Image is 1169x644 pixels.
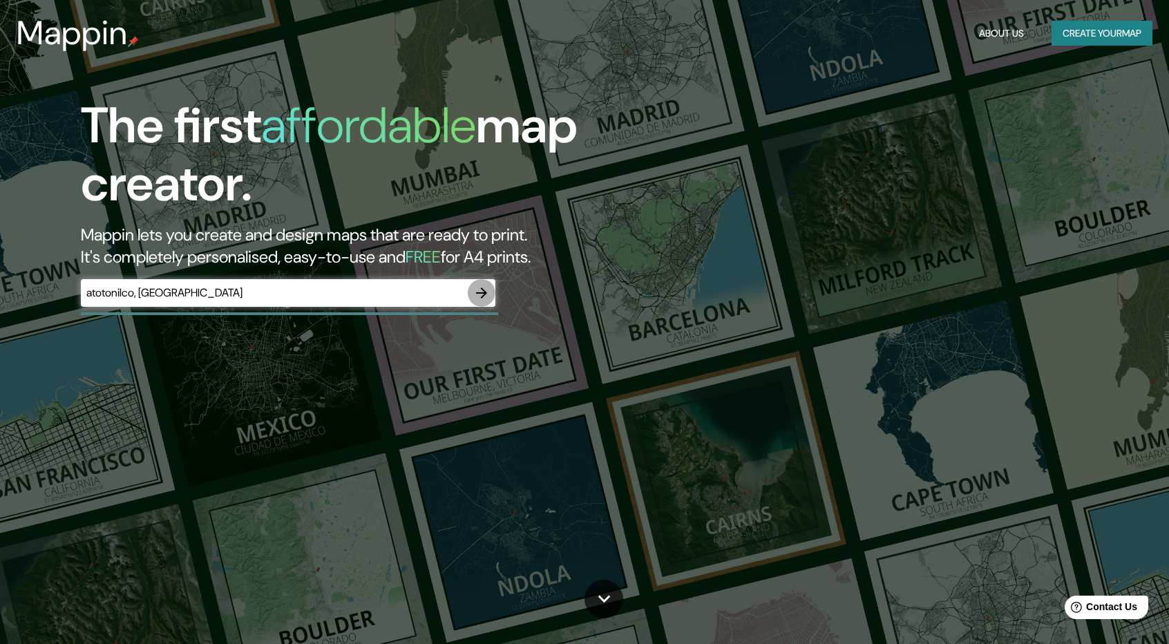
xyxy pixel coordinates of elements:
input: Choose your favourite place [81,285,468,301]
button: About Us [973,21,1029,46]
h1: The first map creator. [81,97,665,224]
h3: Mappin [17,14,128,53]
img: mappin-pin [128,36,139,47]
iframe: Help widget launcher [1046,590,1154,629]
button: Create yourmap [1052,21,1152,46]
h2: Mappin lets you create and design maps that are ready to print. It's completely personalised, eas... [81,224,665,268]
h1: affordable [261,93,476,158]
h5: FREE [406,246,441,267]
